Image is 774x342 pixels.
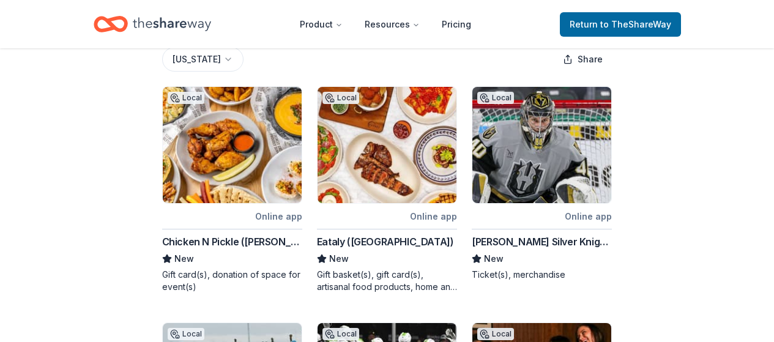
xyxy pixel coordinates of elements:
button: Product [290,12,352,37]
span: Return [570,17,671,32]
a: Home [94,10,211,39]
div: Local [322,92,359,104]
a: Returnto TheShareWay [560,12,681,37]
div: Local [477,328,514,340]
button: Resources [355,12,430,37]
div: Local [477,92,514,104]
nav: Main [290,10,481,39]
div: Ticket(s), merchandise [472,269,612,281]
span: Share [578,52,603,67]
div: Local [168,92,204,104]
a: Image for Eataly (Las Vegas)LocalOnline appEataly ([GEOGRAPHIC_DATA])NewGift basket(s), gift card... [317,86,457,293]
span: New [174,251,194,266]
div: Chicken N Pickle ([PERSON_NAME]) [162,234,302,249]
a: Image for Chicken N Pickle (Henderson)LocalOnline appChicken N Pickle ([PERSON_NAME])NewGift card... [162,86,302,293]
div: Online app [410,209,457,224]
div: Gift card(s), donation of space for event(s) [162,269,302,293]
a: Pricing [432,12,481,37]
div: Local [168,328,204,340]
img: Image for Chicken N Pickle (Henderson) [163,87,302,203]
button: Share [553,47,612,72]
div: Gift basket(s), gift card(s), artisanal food products, home and kitchen products [317,269,457,293]
img: Image for Eataly (Las Vegas) [318,87,456,203]
span: to TheShareWay [600,19,671,29]
span: New [329,251,349,266]
span: New [484,251,504,266]
div: [PERSON_NAME] Silver Knights [472,234,612,249]
div: Local [322,328,359,340]
a: Image for Henderson Silver KnightsLocalOnline app[PERSON_NAME] Silver KnightsNewTicket(s), mercha... [472,86,612,281]
div: Online app [255,209,302,224]
div: Eataly ([GEOGRAPHIC_DATA]) [317,234,454,249]
div: Online app [565,209,612,224]
img: Image for Henderson Silver Knights [472,87,611,203]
